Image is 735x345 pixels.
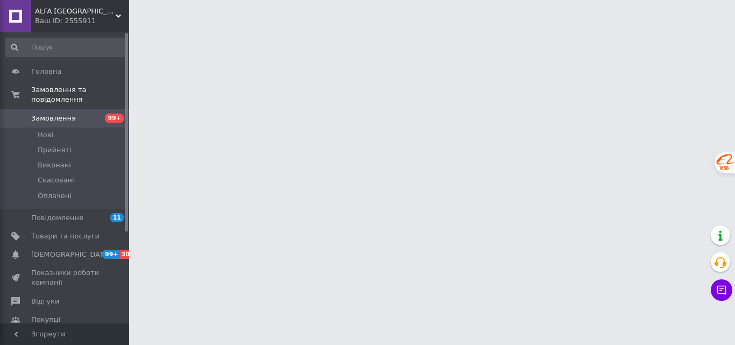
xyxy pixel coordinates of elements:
[31,67,61,76] span: Головна
[31,268,100,287] span: Показники роботи компанії
[38,175,74,185] span: Скасовані
[31,114,76,123] span: Замовлення
[35,16,129,26] div: Ваш ID: 2555911
[31,85,129,104] span: Замовлення та повідомлення
[31,315,60,325] span: Покупці
[105,114,124,123] span: 99+
[38,160,71,170] span: Виконані
[5,38,127,57] input: Пошук
[35,6,116,16] span: ALFA UKRAINE
[110,213,124,222] span: 11
[38,130,53,140] span: Нові
[31,213,83,223] span: Повідомлення
[711,279,732,301] button: Чат з покупцем
[31,297,59,306] span: Відгуки
[31,250,111,259] span: [DEMOGRAPHIC_DATA]
[102,250,120,259] span: 99+
[38,191,72,201] span: Оплачені
[31,231,100,241] span: Товари та послуги
[38,145,71,155] span: Прийняті
[120,250,132,259] span: 30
